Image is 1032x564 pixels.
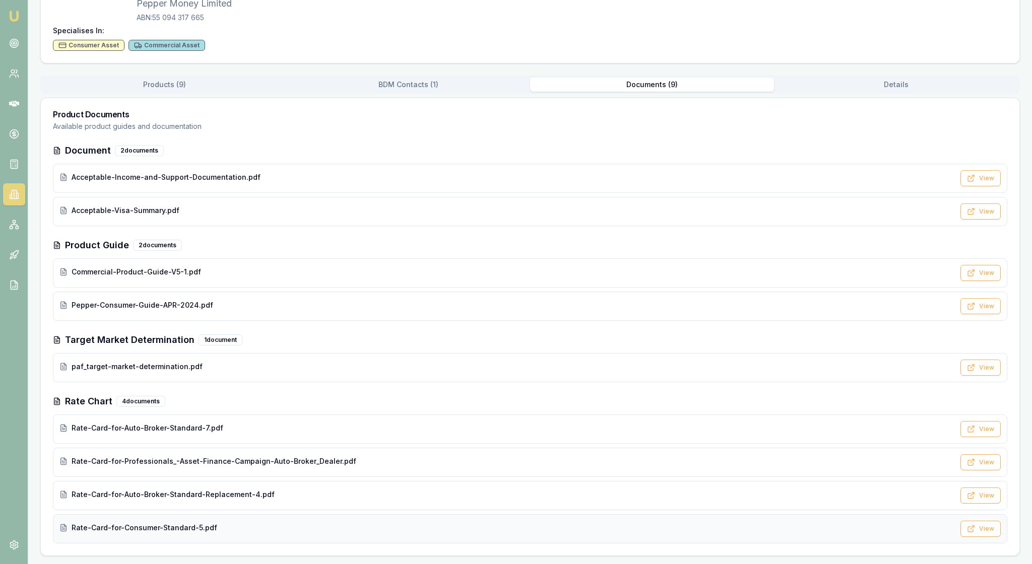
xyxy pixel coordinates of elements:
button: Details [774,78,1018,92]
div: Consumer Asset [53,40,124,51]
div: 1 document [199,334,242,345]
button: View [960,487,1001,504]
img: emu-icon-u.png [8,10,20,22]
button: Products ( 9 ) [42,78,286,92]
button: View [960,421,1001,437]
button: View [960,170,1001,186]
span: paf_target-market-determination.pdf [72,362,203,372]
div: 4 document s [116,396,165,407]
p: Available product guides and documentation [53,121,1007,131]
div: 2 document s [133,240,182,251]
span: Pepper-Consumer-Guide-APR-2024.pdf [72,300,213,310]
div: 2 document s [115,145,164,156]
h3: Target Market Determination [65,333,195,347]
button: View [960,265,1001,281]
span: Acceptable-Income-and-Support-Documentation.pdf [72,172,261,182]
h3: Rate Chart [65,394,112,408]
h3: Product Documents [53,110,1007,118]
button: View [960,360,1001,376]
button: View [960,298,1001,314]
h3: Document [65,144,111,158]
span: Rate-Card-for-Auto-Broker-Standard-Replacement-4.pdf [72,489,275,500]
button: View [960,203,1001,220]
p: ABN: 55 094 317 665 [137,13,232,23]
span: Rate-Card-for-Professionals_-Asset-Finance-Campaign-Auto-Broker_Dealer.pdf [72,456,356,466]
span: Commercial-Product-Guide-V5-1.pdf [72,267,201,277]
span: Rate-Card-for-Consumer-Standard-5.pdf [72,523,217,533]
h4: Specialises In: [53,26,1007,36]
h3: Product Guide [65,238,129,252]
button: BDM Contacts ( 1 ) [286,78,530,92]
button: Documents ( 9 ) [530,78,774,92]
div: Commercial Asset [128,40,205,51]
button: View [960,454,1001,470]
button: View [960,521,1001,537]
span: Rate-Card-for-Auto-Broker-Standard-7.pdf [72,423,223,433]
span: Acceptable-Visa-Summary.pdf [72,205,179,216]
